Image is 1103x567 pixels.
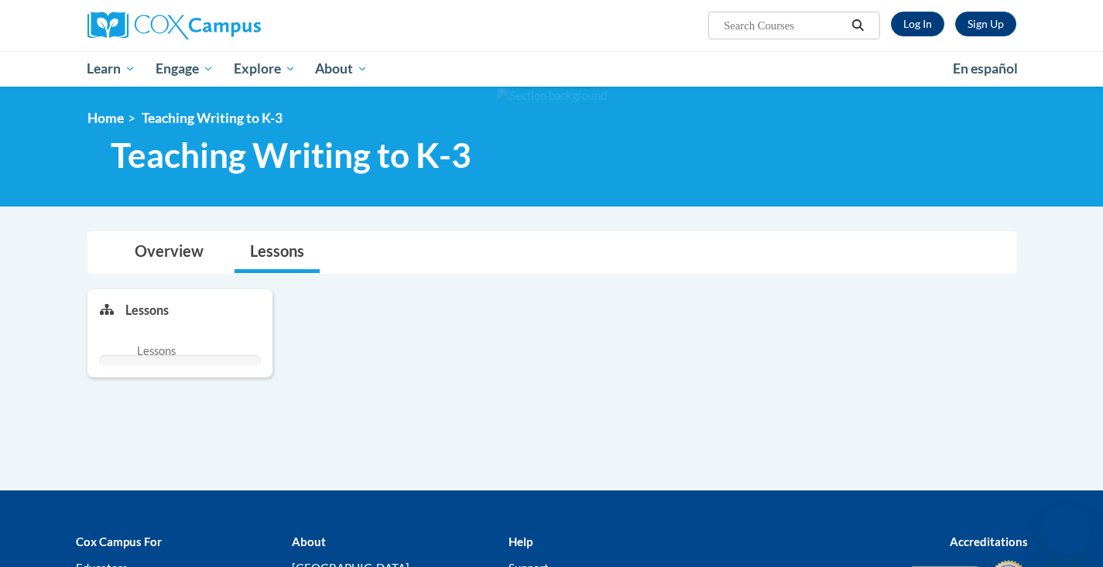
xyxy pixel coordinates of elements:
[77,51,146,87] a: Learn
[292,535,326,548] b: About
[722,16,846,35] input: Search Courses
[1041,505,1091,555] iframe: Button to launch messaging window
[891,12,944,36] a: Log In
[111,135,471,176] span: Teaching Writing to K-3
[950,535,1028,548] b: Accreditations
[119,232,219,273] a: Overview
[146,51,224,87] a: Engage
[497,87,607,104] img: Section background
[125,302,169,319] p: Lessons
[509,535,533,548] b: Help
[224,51,306,87] a: Explore
[156,60,214,78] span: Engage
[943,53,1028,85] a: En español
[137,343,176,360] span: Lessons
[846,16,869,35] button: Search
[87,12,261,39] img: Cox Campus
[315,60,368,78] span: About
[953,60,1018,77] span: En español
[87,12,382,39] a: Cox Campus
[305,51,378,87] a: About
[87,110,124,126] a: Home
[64,51,1040,87] div: Main menu
[234,60,296,78] span: Explore
[955,12,1016,36] a: Register
[76,535,162,548] b: Cox Campus For
[87,60,135,78] span: Learn
[142,110,283,126] span: Teaching Writing to K-3
[235,232,320,273] a: Lessons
